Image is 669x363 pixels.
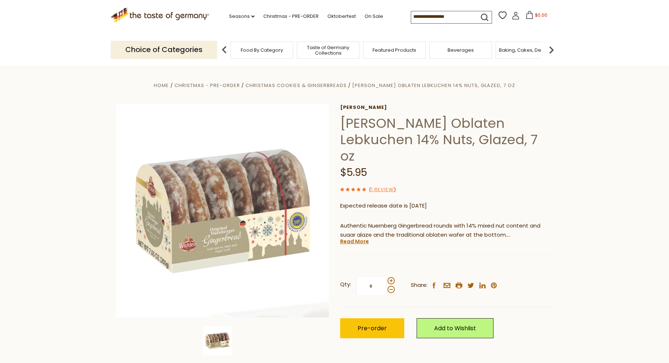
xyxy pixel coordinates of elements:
[365,12,383,20] a: On Sale
[154,82,169,89] a: Home
[340,165,367,179] span: $5.95
[411,281,428,290] span: Share:
[327,12,356,20] a: Oktoberfest
[417,318,493,338] a: Add to Wishlist
[174,82,240,89] a: Christmas - PRE-ORDER
[356,276,386,296] input: Qty:
[203,326,232,355] img: Wicklein Glazed Oblaten Lebkuchen 14% Nuts
[352,82,515,89] a: [PERSON_NAME] Oblaten Lebkuchen 14% Nuts, Glazed, 7 oz
[535,12,547,18] span: $0.00
[116,104,329,317] img: Wicklein Glazed Oblaten Lebkuchen 14% Nuts
[245,82,347,89] a: Christmas Cookies & Gingerbreads
[241,47,283,53] a: Food By Category
[111,41,217,59] p: Choice of Categories
[448,47,474,53] a: Beverages
[340,318,404,338] button: Pre-order
[340,222,540,238] span: Authentic Nuernberg Gingerbread rounds with 14% mixed nut content and sugar glaze and the traditi...
[340,201,553,210] p: Expected release date is [DATE]
[263,12,319,20] a: Christmas - PRE-ORDER
[217,43,232,57] img: previous arrow
[371,186,394,194] a: 1 Review
[499,47,555,53] a: Baking, Cakes, Desserts
[369,186,396,193] span: ( )
[340,104,553,110] a: [PERSON_NAME]
[340,115,553,164] h1: [PERSON_NAME] Oblaten Lebkuchen 14% Nuts, Glazed, 7 oz
[373,47,416,53] a: Featured Products
[358,324,387,332] span: Pre-order
[340,238,369,245] a: Read More
[340,280,351,289] strong: Qty:
[299,45,357,56] a: Taste of Germany Collections
[544,43,559,57] img: next arrow
[229,12,255,20] a: Seasons
[521,11,552,22] button: $0.00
